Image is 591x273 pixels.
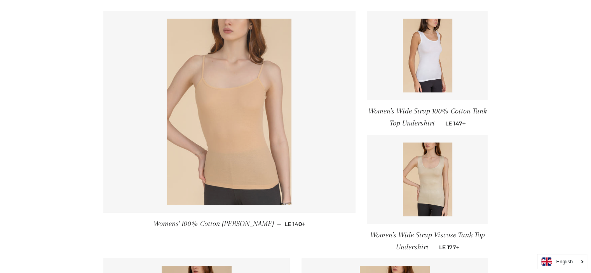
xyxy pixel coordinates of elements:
span: LE 140 [284,221,305,228]
span: Women's Wide Strap 100% Cotton Tank Top Undershirt [368,107,487,127]
span: — [277,221,281,228]
a: Women's Wide Strap 100% Cotton Tank Top Undershirt — LE 147 [367,100,488,135]
span: — [438,120,442,127]
span: LE 147 [445,120,465,127]
a: Women's Wide Strap Viscose Tank Top Undershirt — LE 177 [367,224,488,259]
i: English [556,259,573,264]
span: LE 177 [439,244,459,251]
span: Womens' 100% Cotton [PERSON_NAME] [153,219,274,228]
a: Womens' 100% Cotton [PERSON_NAME] — LE 140 [103,213,356,235]
span: Women's Wide Strap Viscose Tank Top Undershirt [370,231,485,251]
a: English [541,257,583,266]
span: — [431,244,436,251]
